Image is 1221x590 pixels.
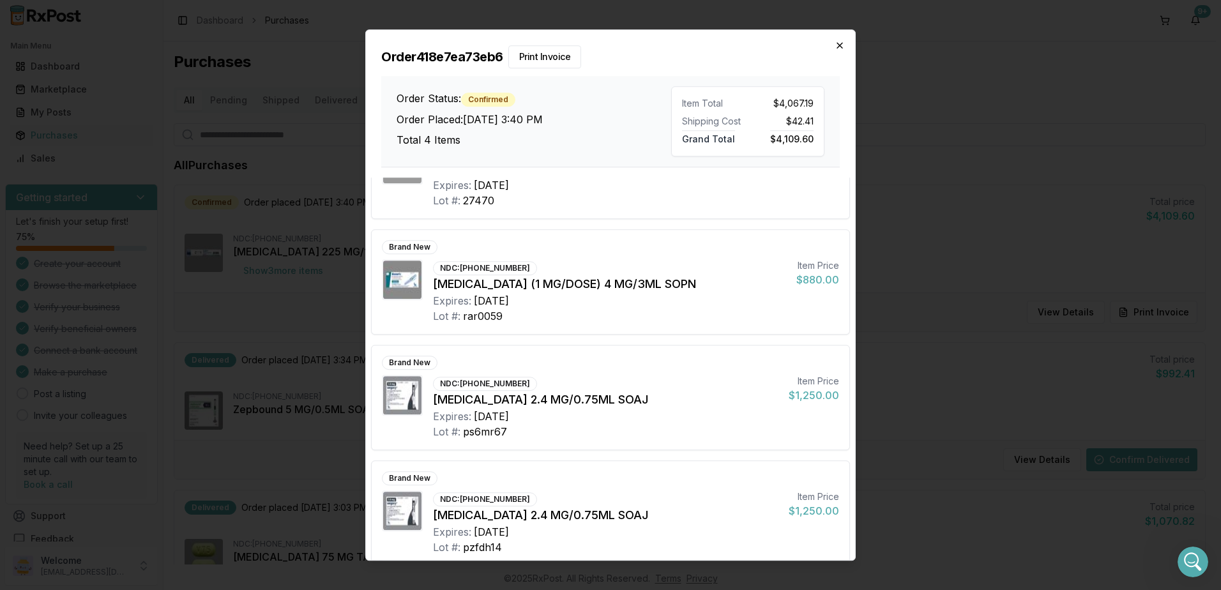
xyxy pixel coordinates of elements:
div: whats the cutoff time for shipping? [79,301,235,314]
div: [DATE] [474,178,509,193]
p: Active in the last 15m [62,16,153,29]
div: yes thats the ndc [157,377,235,390]
div: [DATE] [474,409,509,424]
div: [MEDICAL_DATA] (1 MG/DOSE) 4 MG/3ML SOPN [433,275,786,293]
div: what about [MEDICAL_DATA]? [92,176,245,204]
div: Manuel says… [10,79,245,109]
div: rar0059 [463,308,503,324]
div: 51759020210 this ndc? [20,339,126,352]
div: [MEDICAL_DATA] 2.4 MG/0.75ML SOAJ [433,391,778,409]
img: Profile image for Manuel [36,7,57,27]
div: NDC: [PHONE_NUMBER] [433,377,537,391]
div: [MEDICAL_DATA] 2.4 MG/0.75ML SOAJ [433,506,778,524]
div: LUIS says… [10,176,245,214]
div: [DATE] [474,524,509,540]
div: do you need the syringe or autoinjector? [10,213,209,253]
h3: Order Status: [397,91,671,107]
div: Im sorry they dont have a zepbound 10 [20,116,197,129]
div: LUIS says… [10,41,245,79]
h1: [PERSON_NAME] [62,6,145,16]
div: LUIS says… [10,146,245,176]
h3: Total 4 Items [397,132,671,147]
div: ok [224,49,235,61]
div: Lot #: [433,540,460,555]
div: $1,250.00 [789,503,839,518]
div: Im sorry they dont have a zepbound 10 [10,109,208,137]
img: Wegovy 2.4 MG/0.75ML SOAJ [383,376,421,414]
button: Gif picker [40,418,50,428]
div: ok [214,41,245,69]
div: Lot #: [433,424,460,439]
div: LUIS says… [10,264,245,294]
div: Manuel says… [10,331,245,370]
iframe: Intercom live chat [1178,547,1208,577]
h2: Order 418e7ea73eb6 [381,45,840,68]
div: $42.41 [753,115,814,128]
div: Shipping Cost [682,115,743,128]
div: Item Price [796,259,839,272]
button: Upload attachment [61,418,71,428]
h3: Order Placed: [DATE] 3:40 PM [397,112,671,127]
div: Lot #: [433,308,460,324]
span: Grand Total [682,130,735,144]
div: NDC: [PHONE_NUMBER] [433,492,537,506]
div: autoinjector [171,264,245,292]
textarea: Message… [11,391,245,413]
div: Confirmed [461,93,515,107]
div: Brand New [382,471,437,485]
button: Print Invoice [508,45,582,68]
button: Send a message… [219,413,239,434]
div: what about [MEDICAL_DATA]? [102,183,235,196]
div: Manuel says… [10,109,245,147]
div: Brand New [382,356,437,370]
span: $4,109.60 [770,130,814,144]
div: ok no problem [171,154,235,167]
div: autoinjector [181,272,235,285]
div: Item Price [789,490,839,503]
div: Manuel says… [10,213,245,264]
div: ps6mr67 [463,424,507,439]
div: im just waiting on the zepbound [20,87,165,100]
button: Home [200,5,224,29]
div: Expires: [433,524,471,540]
button: go back [8,5,33,29]
div: [DATE] [474,293,509,308]
div: 27470 [463,193,494,208]
div: Expires: [433,178,471,193]
div: whats the cutoff time for shipping? [68,293,245,321]
div: Item Total [682,97,743,110]
div: im just waiting on the zepbound [10,79,175,107]
div: Item Price [789,375,839,388]
img: Ozempic (1 MG/DOSE) 4 MG/3ML SOPN [383,261,421,299]
div: yes thats the ndc [147,369,245,397]
img: Wegovy 2.4 MG/0.75ML SOAJ [383,492,421,530]
div: $1,250.00 [789,388,839,403]
div: Expires: [433,293,471,308]
div: do you need the syringe or autoinjector? [20,221,199,246]
div: Brand New [382,240,437,254]
div: 51759020210 this ndc? [10,331,136,359]
div: NDC: [PHONE_NUMBER] [433,261,537,275]
div: $880.00 [796,272,839,287]
button: Emoji picker [20,418,30,428]
div: Lot #: [433,193,460,208]
div: pzfdh14 [463,540,502,555]
div: LUIS says… [10,293,245,331]
div: LUIS says… [10,369,245,407]
div: Close [224,5,247,28]
div: $4,067.19 [753,97,814,110]
div: ok no problem [160,146,245,174]
div: Expires: [433,409,471,424]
